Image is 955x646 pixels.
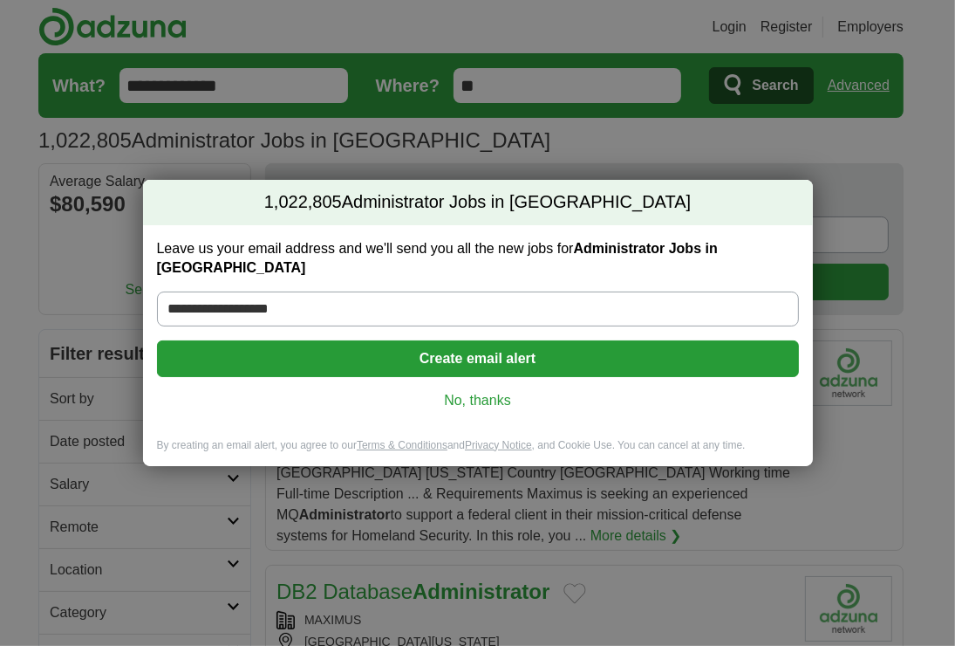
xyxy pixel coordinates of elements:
[157,241,718,275] strong: Administrator Jobs in [GEOGRAPHIC_DATA]
[465,439,532,451] a: Privacy Notice
[143,438,813,467] div: By creating an email alert, you agree to our and , and Cookie Use. You can cancel at any time.
[143,180,813,225] h2: Administrator Jobs in [GEOGRAPHIC_DATA]
[157,239,799,278] label: Leave us your email address and we'll send you all the new jobs for
[264,190,342,215] span: 1,022,805
[157,340,799,377] button: Create email alert
[357,439,447,451] a: Terms & Conditions
[171,391,785,410] a: No, thanks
